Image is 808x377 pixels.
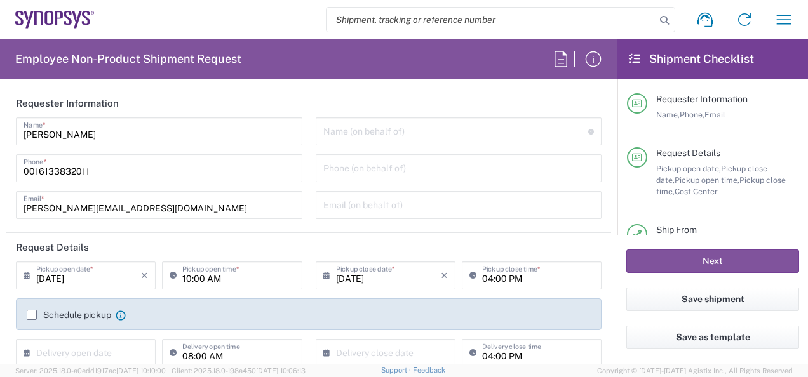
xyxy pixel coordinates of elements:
a: Support [381,366,413,374]
i: × [141,265,148,286]
span: Name, [656,110,680,119]
button: Save as template [626,326,799,349]
span: Ship From [656,225,697,235]
h2: Request Details [16,241,89,254]
span: Requester Information [656,94,748,104]
span: Copyright © [DATE]-[DATE] Agistix Inc., All Rights Reserved [597,365,793,376]
span: Phone, [680,110,704,119]
input: Shipment, tracking or reference number [327,8,656,32]
h2: Employee Non-Product Shipment Request [15,51,241,67]
span: Request Details [656,148,720,158]
a: Feedback [413,366,445,374]
span: Pickup open date, [656,164,721,173]
span: [DATE] 10:10:00 [116,367,166,374]
span: Email [704,110,725,119]
button: Save shipment [626,288,799,311]
span: Cost Center [675,187,718,196]
span: Pickup open time, [675,175,739,185]
h2: Shipment Checklist [629,51,754,67]
span: Client: 2025.18.0-198a450 [172,367,306,374]
span: [DATE] 10:06:13 [256,367,306,374]
h2: Requester Information [16,97,119,110]
label: Schedule pickup [27,310,111,320]
button: Next [626,249,799,273]
i: × [441,265,448,286]
span: Server: 2025.18.0-a0edd1917ac [15,367,166,374]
